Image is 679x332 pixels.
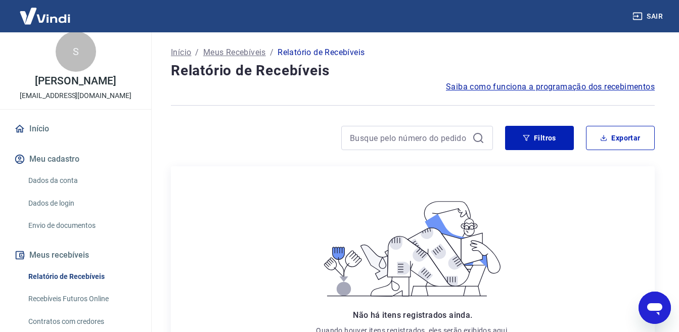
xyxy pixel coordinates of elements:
[446,81,655,93] a: Saiba como funciona a programação dos recebimentos
[639,292,671,324] iframe: Botão para abrir a janela de mensagens, conversa em andamento
[353,310,472,320] span: Não há itens registrados ainda.
[350,130,468,146] input: Busque pelo número do pedido
[24,289,139,309] a: Recebíveis Futuros Online
[12,148,139,170] button: Meu cadastro
[24,215,139,236] a: Envio de documentos
[195,46,199,59] p: /
[56,31,96,72] div: S
[24,266,139,287] a: Relatório de Recebíveis
[24,311,139,332] a: Contratos com credores
[171,46,191,59] a: Início
[12,244,139,266] button: Meus recebíveis
[586,126,655,150] button: Exportar
[630,7,667,26] button: Sair
[12,118,139,140] a: Início
[505,126,574,150] button: Filtros
[12,1,78,31] img: Vindi
[278,46,365,59] p: Relatório de Recebíveis
[270,46,274,59] p: /
[24,170,139,191] a: Dados da conta
[35,76,116,86] p: [PERSON_NAME]
[203,46,266,59] a: Meus Recebíveis
[171,61,655,81] h4: Relatório de Recebíveis
[20,90,131,101] p: [EMAIL_ADDRESS][DOMAIN_NAME]
[24,193,139,214] a: Dados de login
